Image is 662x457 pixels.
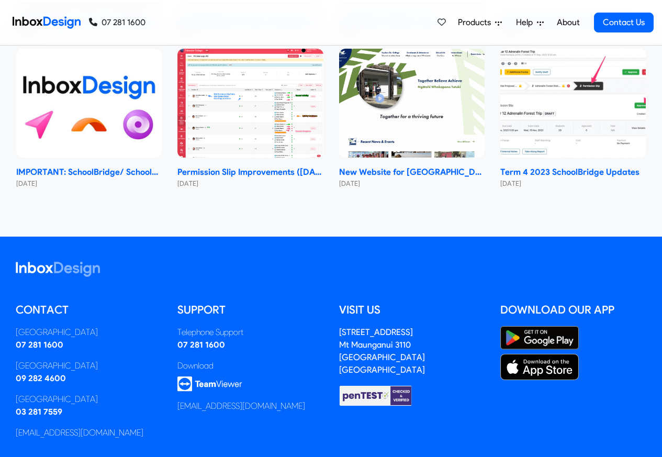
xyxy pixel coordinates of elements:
strong: IMPORTANT: SchoolBridge/ SchoolPoint Data- Sharing Information- NEW 2024 [16,166,162,179]
a: [STREET_ADDRESS]Mt Maunganui 3110[GEOGRAPHIC_DATA][GEOGRAPHIC_DATA] [339,327,425,375]
img: Term 4 2023 SchoolBridge Updates [500,49,646,158]
a: 03 281 7559 [16,407,62,417]
a: [EMAIL_ADDRESS][DOMAIN_NAME] [177,401,305,411]
a: About [554,12,582,33]
div: [GEOGRAPHIC_DATA] [16,393,162,406]
div: Telephone Support [177,326,323,339]
h5: Support [177,302,323,318]
a: 07 281 1600 [89,16,145,29]
a: Checked & Verified by penTEST [339,390,412,400]
img: Permission Slip Improvements (June 2024) [177,49,323,158]
div: [GEOGRAPHIC_DATA] [16,326,162,339]
a: IMPORTANT: SchoolBridge/ SchoolPoint Data- Sharing Information- NEW 2024 IMPORTANT: SchoolBridge/... [16,49,162,189]
strong: Term 4 2023 SchoolBridge Updates [500,166,646,179]
a: Term 4 2023 SchoolBridge Updates Term 4 2023 SchoolBridge Updates [DATE] [500,49,646,189]
a: Help [512,12,548,33]
a: 09 282 4600 [16,373,66,383]
a: 07 281 1600 [177,340,225,350]
a: 07 281 1600 [16,340,63,350]
a: Permission Slip Improvements (June 2024) Permission Slip Improvements ([DATE]) [DATE] [177,49,323,189]
img: New Website for Whangaparāoa College [339,49,485,158]
span: Products [458,16,495,29]
a: [EMAIL_ADDRESS][DOMAIN_NAME] [16,428,143,438]
small: [DATE] [177,179,323,188]
div: [GEOGRAPHIC_DATA] [16,360,162,372]
address: [STREET_ADDRESS] Mt Maunganui 3110 [GEOGRAPHIC_DATA] [GEOGRAPHIC_DATA] [339,327,425,375]
h5: Contact [16,302,162,318]
strong: New Website for [GEOGRAPHIC_DATA] [339,166,485,179]
h5: Download our App [500,302,646,318]
a: Contact Us [594,13,654,32]
div: Download [177,360,323,372]
img: logo_teamviewer.svg [177,376,242,392]
strong: Permission Slip Improvements ([DATE]) [177,166,323,179]
small: [DATE] [339,179,485,188]
small: [DATE] [500,179,646,188]
small: [DATE] [16,179,162,188]
a: Products [454,12,506,33]
img: Checked & Verified by penTEST [339,385,412,407]
h5: Visit us [339,302,485,318]
img: logo_inboxdesign_white.svg [16,262,100,277]
img: Google Play Store [500,326,579,350]
span: Help [516,16,537,29]
img: Apple App Store [500,354,579,380]
a: New Website for Whangaparāoa College New Website for [GEOGRAPHIC_DATA] [DATE] [339,49,485,189]
img: IMPORTANT: SchoolBridge/ SchoolPoint Data- Sharing Information- NEW 2024 [16,49,162,158]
